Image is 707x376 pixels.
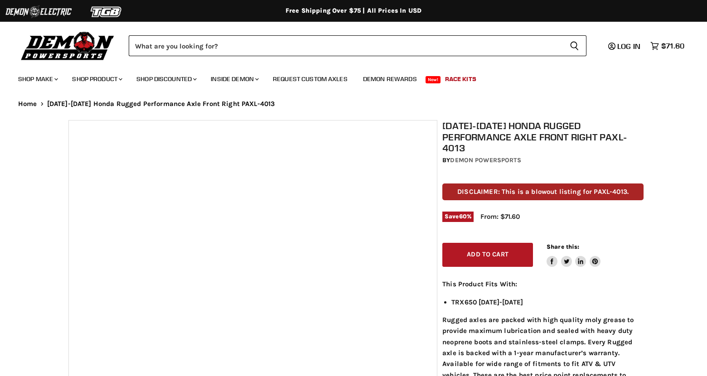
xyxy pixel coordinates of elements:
[442,279,644,289] p: This Product Fits With:
[442,212,474,222] span: Save %
[356,70,424,88] a: Demon Rewards
[18,29,117,62] img: Demon Powersports
[646,39,689,53] a: $71.60
[11,70,63,88] a: Shop Make
[562,35,586,56] button: Search
[129,35,562,56] input: Search
[604,42,646,50] a: Log in
[617,42,640,51] span: Log in
[467,251,508,258] span: Add to cart
[266,70,354,88] a: Request Custom Axles
[451,297,644,308] li: TRX650 [DATE]-[DATE]
[65,70,128,88] a: Shop Product
[547,243,579,250] span: Share this:
[47,100,275,108] span: [DATE]-[DATE] Honda Rugged Performance Axle Front Right PAXL-4013
[11,66,682,88] ul: Main menu
[480,212,520,221] span: From: $71.60
[547,243,600,267] aside: Share this:
[5,3,73,20] img: Demon Electric Logo 2
[129,35,586,56] form: Product
[442,120,644,154] h1: [DATE]-[DATE] Honda Rugged Performance Axle Front Right PAXL-4013
[459,213,467,220] span: 60
[442,183,644,200] p: DISCLAIMER: This is a blowout listing for PAXL-4013.
[426,76,441,83] span: New!
[130,70,202,88] a: Shop Discounted
[204,70,264,88] a: Inside Demon
[442,155,644,165] div: by
[73,3,140,20] img: TGB Logo 2
[661,42,684,50] span: $71.60
[450,156,521,164] a: Demon Powersports
[438,70,483,88] a: Race Kits
[442,243,533,267] button: Add to cart
[18,100,37,108] a: Home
